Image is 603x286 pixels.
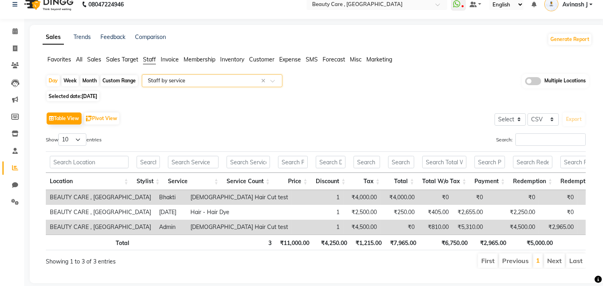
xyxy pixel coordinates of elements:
[46,235,133,250] th: Total
[381,205,419,220] td: ₹250.00
[276,235,313,250] th: ₹11,000.00
[161,56,179,63] span: Invoice
[47,56,71,63] span: Favorites
[418,173,470,190] th: Total W/o Tax: activate to sort column ascending
[562,0,588,9] span: Avinash J
[76,56,82,63] span: All
[316,156,346,168] input: Search Discount
[474,156,505,168] input: Search Payment
[470,173,509,190] th: Payment: activate to sort column ascending
[164,173,223,190] th: Service: activate to sort column ascending
[47,112,82,125] button: Table View
[509,173,556,190] th: Redemption: activate to sort column ascending
[343,205,381,220] td: ₹2,500.00
[419,190,453,205] td: ₹0
[381,220,419,235] td: ₹0
[223,173,274,190] th: Service Count: activate to sort column ascending
[323,56,345,63] span: Forecast
[306,56,318,63] span: SMS
[80,75,99,86] div: Month
[43,30,64,45] a: Sales
[422,156,466,168] input: Search Total W/o Tax
[563,112,585,126] button: Export
[184,56,215,63] span: Membership
[186,220,292,235] td: [DEMOGRAPHIC_DATA] Hair Cut test
[384,173,418,190] th: Total: activate to sort column ascending
[143,56,156,63] span: Staff
[50,156,129,168] input: Search Location
[453,220,487,235] td: ₹5,310.00
[100,33,125,41] a: Feedback
[261,77,268,85] span: Clear all
[487,220,539,235] td: ₹4,500.00
[515,133,586,146] input: Search:
[453,190,487,205] td: ₹0
[135,33,166,41] a: Comparison
[224,235,275,250] th: 3
[186,190,292,205] td: [DEMOGRAPHIC_DATA] Hair Cut test
[487,190,539,205] td: ₹0
[548,34,591,45] button: Generate Report
[539,220,578,235] td: ₹2,965.00
[366,56,392,63] span: Marketing
[487,205,539,220] td: ₹2,250.00
[343,220,381,235] td: ₹4,500.00
[46,190,155,205] td: BEAUTY CARE , [GEOGRAPHIC_DATA]
[106,56,138,63] span: Sales Target
[354,156,380,168] input: Search Tax
[46,220,155,235] td: BEAUTY CARE , [GEOGRAPHIC_DATA]
[312,173,350,190] th: Discount: activate to sort column ascending
[539,205,578,220] td: ₹0
[249,56,274,63] span: Customer
[100,75,138,86] div: Custom Range
[137,156,160,168] input: Search Stylist
[313,235,352,250] th: ₹4,250.00
[133,173,164,190] th: Stylist: activate to sort column ascending
[86,116,92,122] img: pivot.png
[544,77,586,85] span: Multiple Locations
[46,133,102,146] label: Show entries
[47,91,99,101] span: Selected date:
[186,205,292,220] td: Hair - Hair Dye
[84,112,119,125] button: Pivot View
[343,190,381,205] td: ₹4,000.00
[386,235,420,250] th: ₹7,965.00
[279,56,301,63] span: Expense
[82,93,97,99] span: [DATE]
[292,220,343,235] td: 1
[292,190,343,205] td: 1
[539,190,578,205] td: ₹0
[155,190,186,205] td: Bhakti
[420,235,472,250] th: ₹6,750.00
[227,156,270,168] input: Search Service Count
[155,205,186,220] td: [DATE]
[513,156,552,168] input: Search Redemption
[46,253,264,266] div: Showing 1 to 3 of 3 entries
[510,235,557,250] th: ₹5,000.00
[47,75,60,86] div: Day
[419,205,453,220] td: ₹405.00
[46,173,133,190] th: Location: activate to sort column ascending
[220,56,244,63] span: Inventory
[168,156,219,168] input: Search Service
[388,156,414,168] input: Search Total
[496,133,586,146] label: Search:
[536,256,540,264] a: 1
[350,173,384,190] th: Tax: activate to sort column ascending
[155,220,186,235] td: Admin
[58,133,86,146] select: Showentries
[274,173,312,190] th: Price: activate to sort column ascending
[46,205,155,220] td: BEAUTY CARE , [GEOGRAPHIC_DATA]
[381,190,419,205] td: ₹4,000.00
[292,205,343,220] td: 1
[352,235,386,250] th: ₹1,215.00
[74,33,91,41] a: Trends
[419,220,453,235] td: ₹810.00
[61,75,79,86] div: Week
[350,56,362,63] span: Misc
[453,205,487,220] td: ₹2,655.00
[278,156,308,168] input: Search Price
[472,235,510,250] th: ₹2,965.00
[87,56,101,63] span: Sales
